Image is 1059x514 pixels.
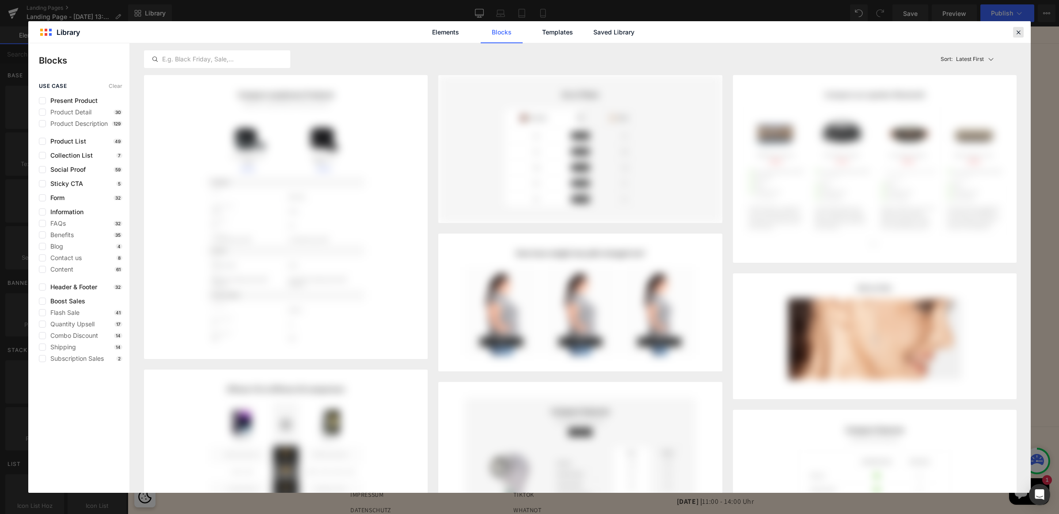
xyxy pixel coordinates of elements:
span: Header & Footer [46,283,97,291]
a: Add Single Section [469,162,549,179]
span: Product List [46,138,86,145]
p: geschlossen 12:00 - 17:00 Uhr 11:00 - 14:00 Uhr [549,443,709,507]
p: 14 [114,344,122,350]
a: VERSAND [223,445,249,461]
span: Shipping [46,344,76,351]
p: 8 [116,255,122,261]
span: Present Product [46,97,98,104]
p: 30 [114,110,122,115]
span: Sort: [941,56,953,62]
img: image [733,75,1017,263]
p: 14 [114,333,122,338]
img: image [144,75,428,359]
a: FACEBOOK [386,432,416,445]
span: FAQs [46,220,66,227]
span: Sticky CTA [46,180,83,187]
a: Templates [537,21,579,43]
p: Latest First [956,55,984,63]
p: 5 [116,181,122,186]
a: Explore Blocks [383,162,462,179]
a: Blocks [481,21,523,43]
p: 17 [114,321,122,327]
p: 35 [114,232,122,238]
p: 32 [114,284,122,290]
span: Content [46,266,73,273]
inbox-online-store-chat: Onlineshop-Chat von Shopify [879,452,924,480]
p: 7 [116,153,122,158]
img: image [733,273,1017,399]
span: Collection List [46,152,93,159]
span: Clear [109,83,122,89]
span: Form [46,194,65,201]
span: Product Description [46,120,108,127]
span: Blog [46,243,63,250]
span: Social Proof [46,166,86,173]
span: Product Detail [46,109,91,116]
a: DATENSCHUTZ [223,476,264,491]
a: Saved Library [593,21,635,43]
span: Boost Sales [46,298,85,305]
span: Quantity Upsell [46,321,95,328]
strong: [DATE] | [549,445,575,454]
p: 32 [114,195,122,200]
button: Latest FirstSort:Latest First [937,43,1017,75]
p: or Drag & Drop elements from left sidebar [215,186,717,193]
span: Subscription Sales [46,355,104,362]
p: 2 [116,356,122,361]
img: Cookie-Richtlinie [11,464,24,477]
strong: [DATE] bis [DATE] | [549,457,609,467]
h2: SOCIAL MEDIA [386,409,545,422]
strong: [DATE] | [549,470,575,480]
h2: INFO [223,409,382,422]
h2: ÖFFNUNGSZEITEN FASHION GALLERY [549,409,709,435]
p: 129 [112,121,122,126]
p: Blocks [39,54,129,67]
p: 59 [114,167,122,172]
div: Cookie-Richtlinie [7,460,28,481]
span: use case [39,83,67,89]
p: 49 [113,139,122,144]
span: Flash Sale [46,309,80,316]
a: Elements [425,21,467,43]
img: image [438,234,722,371]
a: IMPRESSUM [223,461,256,476]
div: Open Intercom Messenger [1029,484,1050,505]
p: 4 [116,244,122,249]
a: INSTAGRAM [386,445,418,461]
span: Combo Discount [46,332,98,339]
span: Contact us [46,254,82,261]
a: AGB [223,432,235,445]
span: Benefits [46,231,74,238]
img: image [438,75,722,223]
p: 61 [114,267,122,272]
a: TIKTOK [386,461,406,476]
span: Information [46,208,84,215]
p: 41 [114,310,122,315]
a: WHATNOT [386,476,414,491]
button: Cookie-Richtlinie [9,463,25,478]
p: 32 [114,221,122,226]
input: E.g. Black Friday, Sale,... [144,54,290,64]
